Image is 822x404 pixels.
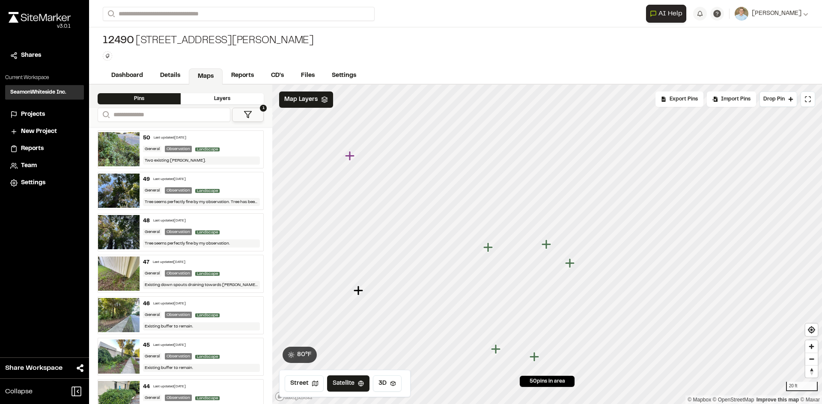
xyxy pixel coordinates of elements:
span: Landscape [195,355,220,359]
span: Landscape [195,313,220,317]
div: Import Pins into your project [707,91,756,107]
button: Reset bearing to north [805,365,818,377]
div: Tree seems perfectly fine by my observation. [143,239,260,248]
a: OpenStreetMap [713,397,754,403]
div: General [143,312,161,318]
button: Search [98,108,113,122]
span: Collapse [5,386,33,397]
div: Last updated [DATE] [153,343,186,348]
button: 3D [373,375,402,392]
div: 48 [143,217,150,225]
div: Observation [165,270,192,277]
div: Last updated [DATE] [153,384,186,389]
div: Observation [165,353,192,360]
div: Existing buffer to remain. [143,364,260,372]
button: Search [103,7,118,21]
img: file [98,257,140,291]
button: Edit Tags [103,51,112,61]
button: Street [285,375,324,392]
div: Two existing [PERSON_NAME]. [143,156,260,165]
a: Settings [10,178,79,188]
div: Tree seems perfectly fine by my observation. Tree has been cut. [143,198,260,206]
div: Map marker [354,285,365,296]
img: file [98,215,140,249]
div: 45 [143,342,150,349]
div: Last updated [DATE] [153,301,186,307]
h3: SeamonWhiteside Inc. [10,88,66,96]
span: Drop Pin [763,95,785,103]
div: Observation [165,146,192,152]
div: Map marker [530,351,541,363]
span: Import Pins [721,95,751,103]
span: Landscape [195,272,220,276]
a: Files [292,68,323,84]
div: 49 [143,176,150,183]
span: 12490 [103,34,134,48]
div: Observation [165,187,192,194]
div: 20 ft [786,382,818,391]
div: [STREET_ADDRESS][PERSON_NAME] [103,34,314,48]
div: Oh geez...please don't... [9,23,71,30]
div: General [143,229,161,235]
span: AI Help [658,9,682,19]
span: 1 [260,105,267,112]
div: Map marker [345,150,356,162]
span: Settings [21,178,45,188]
div: Map marker [483,242,494,253]
a: Settings [323,68,365,84]
span: New Project [21,127,57,136]
a: Maps [189,68,223,85]
div: Existing down spouts draining towards [PERSON_NAME][GEOGRAPHIC_DATA]. [143,281,260,289]
div: Observation [165,312,192,318]
a: CD's [262,68,292,84]
a: Reports [223,68,262,84]
canvas: Map [272,85,822,404]
div: Last updated [DATE] [154,136,186,141]
div: Last updated [DATE] [153,260,185,265]
img: file [98,132,140,166]
a: Mapbox logo [275,392,313,401]
div: 47 [143,259,149,266]
div: Existing buffer to remain. [143,322,260,330]
p: Current Workspace [5,74,84,82]
span: Landscape [195,147,220,151]
span: 50 pins in area [530,377,565,385]
button: Zoom out [805,353,818,365]
span: Share Workspace [5,363,63,373]
div: Last updated [DATE] [153,218,186,224]
button: Drop Pin [759,91,797,107]
div: Observation [165,395,192,401]
span: Landscape [195,189,220,193]
button: 1 [232,108,264,122]
button: Satellite [327,375,369,392]
a: Dashboard [103,68,152,84]
div: General [143,353,161,360]
div: General [143,146,161,152]
a: Map feedback [756,397,799,403]
span: Find my location [805,324,818,336]
div: 50 [143,134,150,142]
span: [PERSON_NAME] [752,9,801,18]
div: Observation [165,229,192,235]
div: Map marker [565,258,576,269]
span: Map Layers [284,95,318,104]
span: Shares [21,51,41,60]
div: Pins [98,93,181,104]
span: Zoom out [805,353,818,365]
a: Mapbox [688,397,711,403]
div: General [143,270,161,277]
button: Zoom in [805,340,818,353]
span: Export Pins [670,95,698,103]
img: rebrand.png [9,12,71,23]
div: Layers [181,93,264,104]
img: file [98,298,140,332]
div: General [143,395,161,401]
a: Team [10,161,79,171]
div: 46 [143,300,150,308]
div: General [143,187,161,194]
div: 44 [143,383,150,391]
img: file [98,174,140,208]
a: Maxar [800,397,820,403]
